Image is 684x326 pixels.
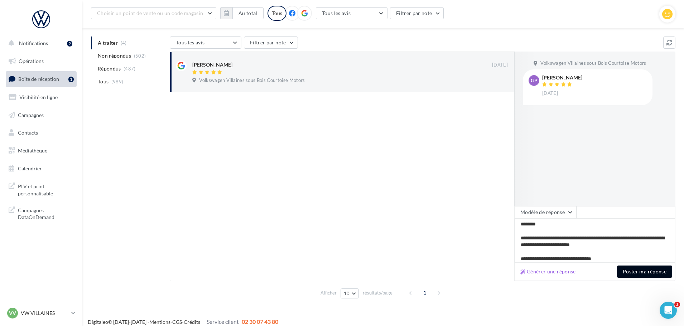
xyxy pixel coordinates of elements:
span: résultats/page [363,289,392,296]
span: Volkswagen Villaines sous Bois Courtoise Motors [540,60,646,67]
span: Répondus [98,65,121,72]
span: 1 [419,287,430,298]
button: Tous les avis [316,7,387,19]
span: Service client [207,318,239,325]
span: Non répondus [98,52,131,59]
button: Tous les avis [170,37,241,49]
div: 1 [68,77,74,82]
a: Boîte de réception1 [4,71,78,87]
span: Opérations [19,58,44,64]
div: Tous [268,6,286,21]
p: VW VILLAINES [21,310,68,317]
a: Opérations [4,54,78,69]
span: 1 [674,302,680,307]
a: Crédits [184,319,200,325]
a: VV VW VILLAINES [6,306,77,320]
span: Campagnes [18,112,44,118]
iframe: Intercom live chat [660,302,677,319]
span: Boîte de réception [18,76,59,82]
span: GP [531,77,538,84]
button: Filtrer par note [390,7,444,19]
div: [PERSON_NAME] [192,61,232,68]
span: PLV et print personnalisable [18,181,74,197]
button: Au total [220,7,264,19]
button: Choisir un point de vente ou un code magasin [91,7,216,19]
span: Campagnes DataOnDemand [18,205,74,221]
a: Visibilité en ligne [4,90,78,105]
span: (502) [134,53,146,59]
a: PLV et print personnalisable [4,179,78,200]
a: Campagnes [4,108,78,123]
a: Calendrier [4,161,78,176]
a: Digitaleo [88,319,108,325]
span: [DATE] [542,90,558,97]
span: (989) [111,79,124,84]
a: CGS [172,319,182,325]
span: Afficher [321,289,337,296]
span: VV [9,310,16,317]
button: Poster ma réponse [617,266,672,278]
button: Générer une réponse [517,267,579,276]
span: Volkswagen Villaines sous Bois Courtoise Motors [199,77,305,84]
div: [PERSON_NAME] [542,75,582,80]
span: Visibilité en ligne [19,94,58,100]
button: 10 [341,288,359,298]
span: [DATE] [492,62,508,68]
span: 02 30 07 43 80 [242,318,278,325]
div: 2 [67,41,72,47]
button: Filtrer par note [244,37,298,49]
span: © [DATE]-[DATE] - - - [88,319,278,325]
a: Contacts [4,125,78,140]
span: Choisir un point de vente ou un code magasin [97,10,203,16]
span: Tous les avis [322,10,351,16]
span: Calendrier [18,165,42,171]
span: Contacts [18,130,38,136]
button: Modèle de réponse [514,206,577,218]
span: Médiathèque [18,147,47,154]
span: Tous les avis [176,39,205,45]
span: 10 [344,291,350,296]
span: Notifications [19,40,48,46]
span: Tous [98,78,109,85]
span: (487) [124,66,136,72]
button: Au total [232,7,264,19]
a: Mentions [149,319,170,325]
a: Campagnes DataOnDemand [4,203,78,224]
button: Notifications 2 [4,36,75,51]
a: Médiathèque [4,143,78,158]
